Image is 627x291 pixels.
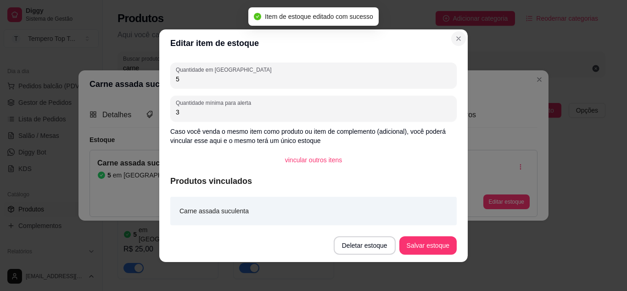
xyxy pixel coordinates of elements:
[170,127,457,145] p: Caso você venda o mesmo item como produto ou item de complemento (adicional), você poderá vincula...
[159,29,468,57] header: Editar item de estoque
[265,13,373,20] span: Item de estoque editado com sucesso
[334,236,396,255] button: Deletar estoque
[176,99,254,107] label: Quantidade mínima para alerta
[179,206,249,216] article: Carne assada suculenta
[254,13,261,20] span: check-circle
[176,108,451,117] input: Quantidade mínima para alerta
[176,74,451,84] input: Quantidade em estoque
[399,236,457,255] button: Salvar estoque
[278,151,350,169] button: vincular outros itens
[451,31,466,46] button: Close
[176,66,274,74] label: Quantidade em [GEOGRAPHIC_DATA]
[170,175,457,188] article: Produtos vinculados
